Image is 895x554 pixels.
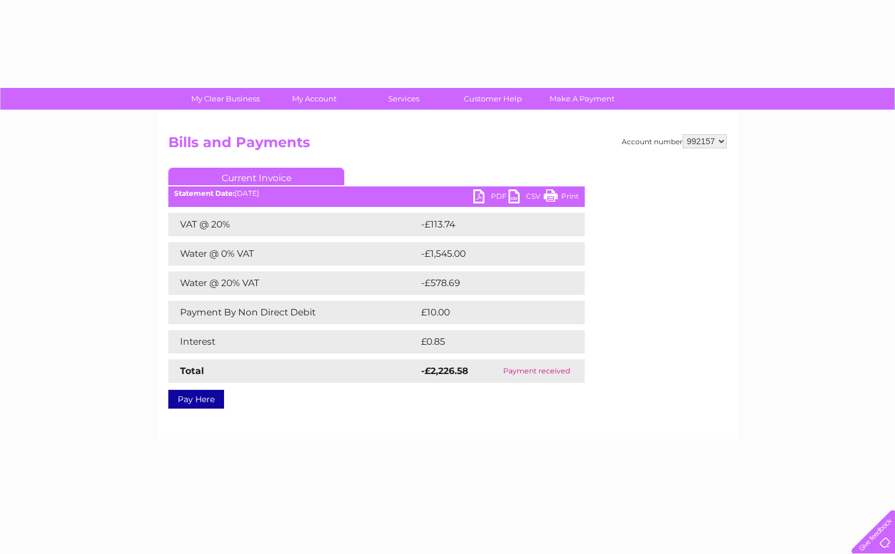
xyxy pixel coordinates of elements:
[168,330,418,354] td: Interest
[418,330,557,354] td: £0.85
[168,213,418,236] td: VAT @ 20%
[168,242,418,266] td: Water @ 0% VAT
[168,134,727,157] h2: Bills and Payments
[168,168,344,185] a: Current Invoice
[168,271,418,295] td: Water @ 20% VAT
[544,189,579,206] a: Print
[266,88,363,110] a: My Account
[180,365,204,376] strong: Total
[168,301,418,324] td: Payment By Non Direct Debit
[421,365,468,376] strong: -£2,226.58
[418,301,561,324] td: £10.00
[488,359,585,383] td: Payment received
[418,271,565,295] td: -£578.69
[534,88,630,110] a: Make A Payment
[355,88,452,110] a: Services
[473,189,508,206] a: PDF
[622,134,727,148] div: Account number
[177,88,274,110] a: My Clear Business
[445,88,541,110] a: Customer Help
[168,189,585,198] div: [DATE]
[168,390,224,409] a: Pay Here
[174,189,235,198] b: Statement Date:
[508,189,544,206] a: CSV
[418,242,567,266] td: -£1,545.00
[418,213,564,236] td: -£113.74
